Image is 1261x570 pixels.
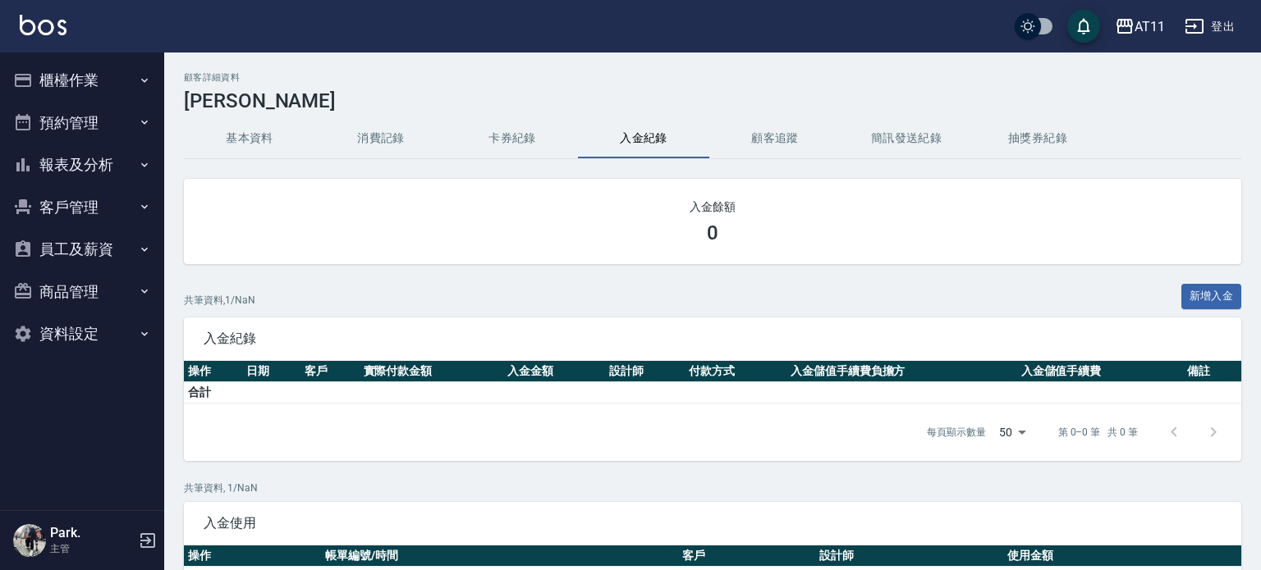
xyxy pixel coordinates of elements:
[841,119,972,158] button: 簡訊發送紀錄
[20,15,66,35] img: Logo
[685,361,786,382] th: 付款方式
[184,545,321,567] th: 操作
[678,545,815,567] th: 客戶
[360,361,504,382] th: 實際付款金額
[184,89,1241,112] h3: [PERSON_NAME]
[1181,284,1242,309] button: 新增入金
[321,545,678,567] th: 帳單編號/時間
[7,186,158,229] button: 客戶管理
[7,59,158,102] button: 櫃檯作業
[50,525,134,541] h5: Park.
[1135,16,1165,37] div: AT11
[1178,11,1241,42] button: 登出
[204,198,1222,215] h2: 入金餘額
[184,119,315,158] button: 基本資料
[709,119,841,158] button: 顧客追蹤
[184,381,242,403] td: 合計
[605,361,685,382] th: 設計師
[707,221,718,244] h3: 0
[927,425,986,440] p: 每頁顯示數量
[7,102,158,144] button: 預約管理
[7,144,158,186] button: 報表及分析
[1067,10,1100,43] button: save
[1017,361,1183,382] th: 入金儲值手續費
[578,119,709,158] button: 入金紀錄
[184,361,242,382] th: 操作
[503,361,605,382] th: 入金金額
[315,119,447,158] button: 消費記錄
[13,524,46,557] img: Person
[184,72,1241,83] h2: 顧客詳細資料
[447,119,578,158] button: 卡券紀錄
[1003,545,1241,567] th: 使用金額
[972,119,1103,158] button: 抽獎券紀錄
[50,541,134,556] p: 主管
[7,312,158,355] button: 資料設定
[204,331,1222,347] span: 入金紀錄
[1108,10,1172,43] button: AT11
[815,545,1003,567] th: 設計師
[993,410,1032,454] div: 50
[184,481,1241,495] p: 共 筆資料, 1 / NaN
[1058,425,1138,440] p: 第 0–0 筆 共 0 筆
[184,293,255,308] p: 共 筆資料, 1 / NaN
[242,361,300,382] th: 日期
[300,361,359,382] th: 客戶
[204,515,1222,531] span: 入金使用
[7,271,158,313] button: 商品管理
[786,361,1017,382] th: 入金儲值手續費負擔方
[1183,361,1241,382] th: 備註
[7,228,158,271] button: 員工及薪資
